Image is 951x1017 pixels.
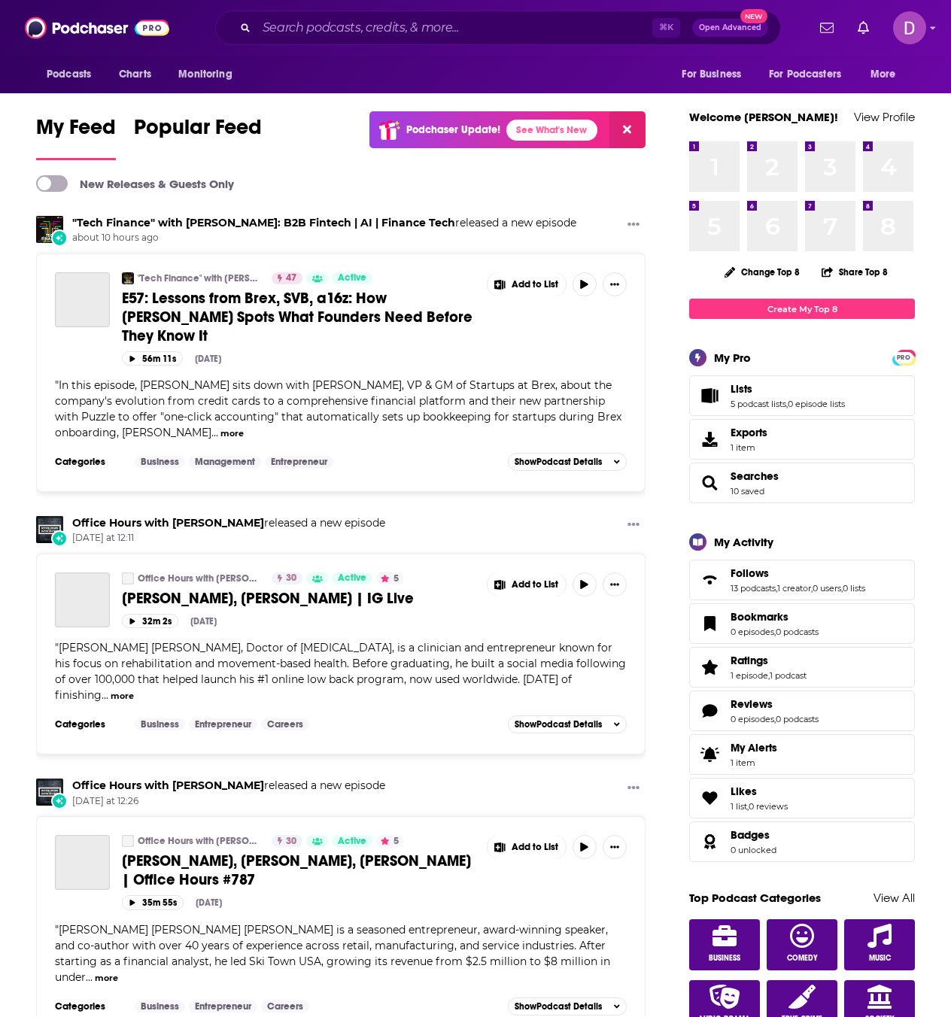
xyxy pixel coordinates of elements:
[135,1000,185,1012] a: Business
[731,845,776,855] a: 0 unlocked
[512,842,558,853] span: Add to List
[122,614,178,628] button: 32m 2s
[821,257,889,287] button: Share Top 8
[603,835,627,859] button: Show More Button
[51,229,68,246] div: New Episode
[338,834,366,849] span: Active
[870,64,896,85] span: More
[376,835,403,847] button: 5
[749,801,788,812] a: 0 reviews
[694,569,725,590] a: Follows
[515,1001,602,1012] span: Show Podcast Details
[47,64,91,85] span: Podcasts
[122,289,472,345] span: E57: Lessons from Brex, SVB, a16z: How [PERSON_NAME] Spots What Founders Need Before They Know It
[338,271,366,286] span: Active
[55,718,123,730] h3: Categories
[36,779,63,806] a: Office Hours with David Meltzer
[512,579,558,590] span: Add to List
[699,24,761,32] span: Open Advanced
[777,583,811,594] a: 1 creator
[852,15,875,41] a: Show notifications dropdown
[689,778,915,818] span: Likes
[119,64,151,85] span: Charts
[731,801,747,812] a: 1 list
[731,757,777,768] span: 1 item
[286,271,296,286] span: 47
[36,175,234,192] a: New Releases & Guests Only
[731,697,819,711] a: Reviews
[195,354,221,364] div: [DATE]
[689,691,915,731] span: Reviews
[731,399,786,409] a: 5 podcast lists
[55,572,110,627] img: Grant Elliott, Luba Patlakh | IG Live
[731,785,788,798] a: Likes
[770,670,807,681] a: 1 podcast
[72,532,385,545] span: [DATE] at 12:11
[488,272,566,296] button: Show More Button
[747,801,749,812] span: ,
[731,610,788,624] span: Bookmarks
[689,891,821,905] a: Top Podcast Categories
[731,469,779,483] span: Searches
[731,486,764,496] a: 10 saved
[694,613,725,634] a: Bookmarks
[72,216,455,229] a: "Tech Finance" with Sasha Orloff: B2B Fintech | AI | Finance Tech
[72,516,264,530] a: Office Hours with David Meltzer
[55,378,621,439] span: In this episode, [PERSON_NAME] sits down with [PERSON_NAME], VP & GM of Startups at Brex, about t...
[25,14,169,42] a: Podchaser - Follow, Share and Rate Podcasts
[731,382,752,396] span: Lists
[220,427,244,440] button: more
[72,795,385,808] span: [DATE] at 12:26
[286,834,296,849] span: 30
[689,463,915,503] span: Searches
[860,60,915,89] button: open menu
[893,11,926,44] button: Show profile menu
[731,426,767,439] span: Exports
[689,560,915,600] span: Follows
[122,572,134,584] img: Office Hours with David Meltzer
[689,734,915,775] a: My Alerts
[134,114,262,160] a: Popular Feed
[776,627,819,637] a: 0 podcasts
[895,352,913,363] span: PRO
[714,535,773,549] div: My Activity
[122,351,183,366] button: 56m 11s
[376,572,403,584] button: 5
[767,919,837,970] a: Comedy
[893,11,926,44] span: Logged in as donovan
[844,919,915,970] a: Music
[55,923,610,984] span: "
[731,583,776,594] a: 13 podcasts
[122,272,134,284] img: "Tech Finance" with Sasha Orloff: B2B Fintech | AI | Finance Tech
[55,835,110,890] a: Michael J. Barbarita, Alex Fenton, Joe Wolfel | Office Hours #787
[332,572,372,584] a: Active
[257,16,652,40] input: Search podcasts, credits, & more...
[508,715,627,733] button: ShowPodcast Details
[769,64,841,85] span: For Podcasters
[731,654,807,667] a: Ratings
[731,566,865,580] a: Follows
[189,456,261,468] a: Management
[55,456,123,468] h3: Categories
[776,583,777,594] span: ,
[512,279,558,290] span: Add to List
[36,114,116,160] a: My Feed
[134,114,262,149] span: Popular Feed
[731,670,768,681] a: 1 episode
[869,954,891,963] span: Music
[261,718,309,730] a: Careers
[689,603,915,644] span: Bookmarks
[694,744,725,765] span: My Alerts
[776,714,819,724] a: 0 podcasts
[51,793,68,809] div: New Episode
[768,670,770,681] span: ,
[122,589,476,608] a: [PERSON_NAME], [PERSON_NAME] | IG Live
[788,399,845,409] a: 0 episode lists
[138,572,262,584] a: Office Hours with [PERSON_NAME]
[895,351,913,363] a: PRO
[731,741,777,754] span: My Alerts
